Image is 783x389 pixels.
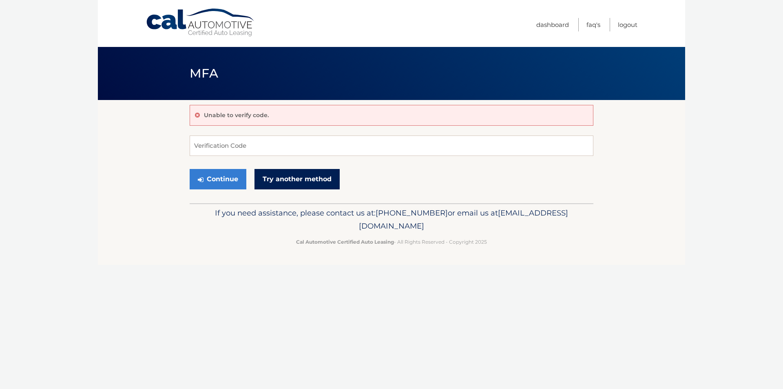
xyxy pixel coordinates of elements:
p: Unable to verify code. [204,111,269,119]
input: Verification Code [190,136,593,156]
p: - All Rights Reserved - Copyright 2025 [195,238,588,246]
a: Try another method [254,169,340,189]
span: [EMAIL_ADDRESS][DOMAIN_NAME] [359,208,568,231]
a: Dashboard [536,18,569,31]
a: Logout [618,18,637,31]
span: MFA [190,66,218,81]
button: Continue [190,169,246,189]
a: FAQ's [586,18,600,31]
a: Cal Automotive [146,8,256,37]
p: If you need assistance, please contact us at: or email us at [195,207,588,233]
strong: Cal Automotive Certified Auto Leasing [296,239,394,245]
span: [PHONE_NUMBER] [376,208,448,218]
